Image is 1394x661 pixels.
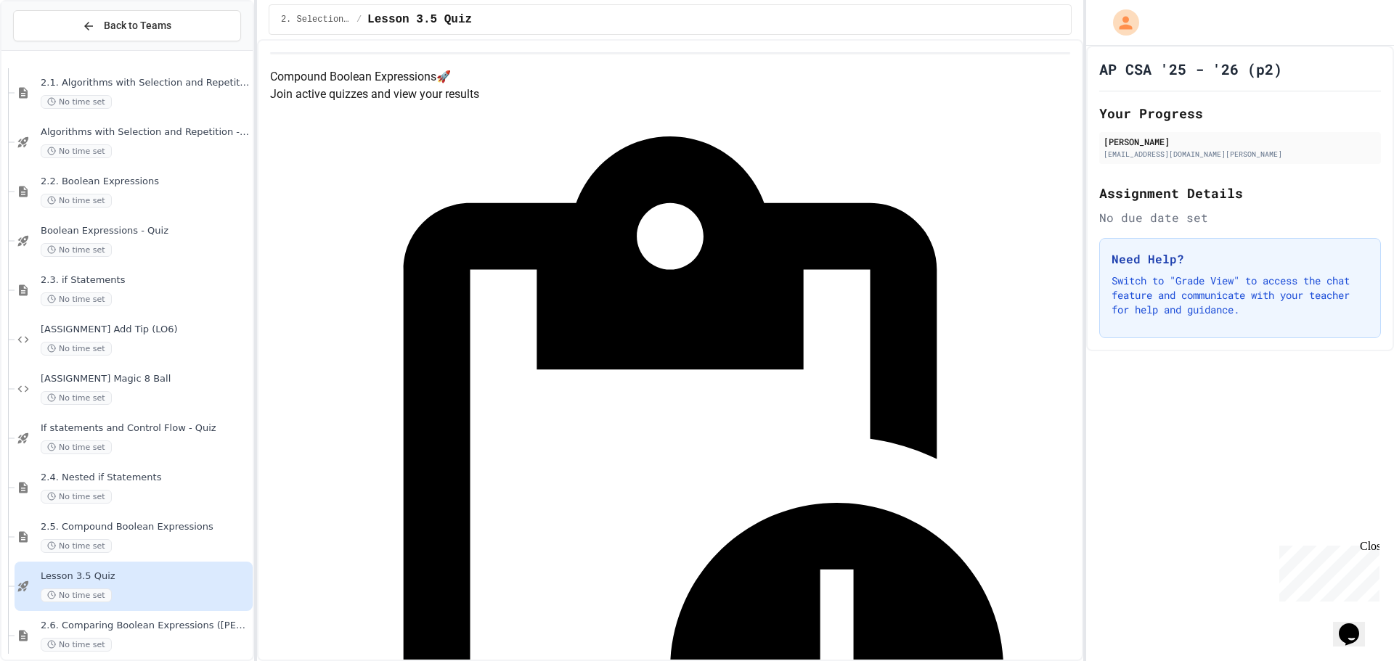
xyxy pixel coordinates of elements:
[1099,183,1381,203] h2: Assignment Details
[41,521,250,533] span: 2.5. Compound Boolean Expressions
[41,638,112,652] span: No time set
[41,422,250,435] span: If statements and Control Flow - Quiz
[41,176,250,188] span: 2.2. Boolean Expressions
[41,144,112,158] span: No time set
[281,14,351,25] span: 2. Selection and Iteration
[41,274,250,287] span: 2.3. if Statements
[367,11,472,28] span: Lesson 3.5 Quiz
[41,620,250,632] span: 2.6. Comparing Boolean Expressions ([PERSON_NAME] Laws)
[41,324,250,336] span: [ASSIGNMENT] Add Tip (LO6)
[1104,149,1377,160] div: [EMAIL_ADDRESS][DOMAIN_NAME][PERSON_NAME]
[41,373,250,385] span: [ASSIGNMENT] Magic 8 Ball
[41,95,112,109] span: No time set
[1098,6,1143,39] div: My Account
[356,14,362,25] span: /
[41,391,112,405] span: No time set
[1112,250,1369,268] h3: Need Help?
[1273,540,1379,602] iframe: chat widget
[41,243,112,257] span: No time set
[41,440,112,454] span: No time set
[6,6,100,92] div: Chat with us now!Close
[1099,103,1381,123] h2: Your Progress
[41,588,112,602] span: No time set
[1099,59,1282,79] h1: AP CSA '25 - '26 (p2)
[41,490,112,504] span: No time set
[13,10,241,41] button: Back to Teams
[41,570,250,583] span: Lesson 3.5 Quiz
[41,539,112,553] span: No time set
[41,126,250,139] span: Algorithms with Selection and Repetition - Topic 2.1
[1104,135,1377,148] div: [PERSON_NAME]
[41,292,112,306] span: No time set
[41,77,250,89] span: 2.1. Algorithms with Selection and Repetition
[1112,274,1369,317] p: Switch to "Grade View" to access the chat feature and communicate with your teacher for help and ...
[41,472,250,484] span: 2.4. Nested if Statements
[1333,603,1379,646] iframe: chat widget
[41,342,112,356] span: No time set
[104,18,171,33] span: Back to Teams
[41,225,250,237] span: Boolean Expressions - Quiz
[41,194,112,208] span: No time set
[270,68,1070,86] h4: Compound Boolean Expressions 🚀
[1099,209,1381,226] div: No due date set
[270,86,1070,103] p: Join active quizzes and view your results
